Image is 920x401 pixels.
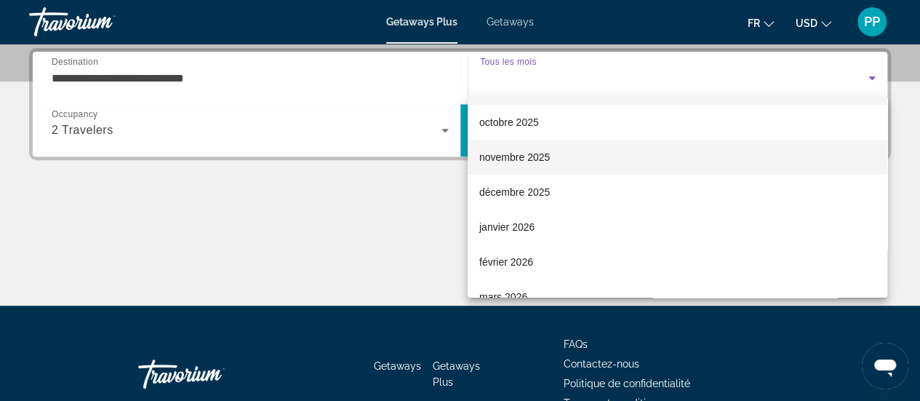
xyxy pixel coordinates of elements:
[479,183,550,201] span: décembre 2025
[479,148,550,166] span: novembre 2025
[479,218,535,236] span: janvier 2026
[862,343,908,389] iframe: Bouton de lancement de la fenêtre de messagerie
[479,114,539,131] span: octobre 2025
[479,288,527,306] span: mars 2026
[479,253,533,271] span: février 2026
